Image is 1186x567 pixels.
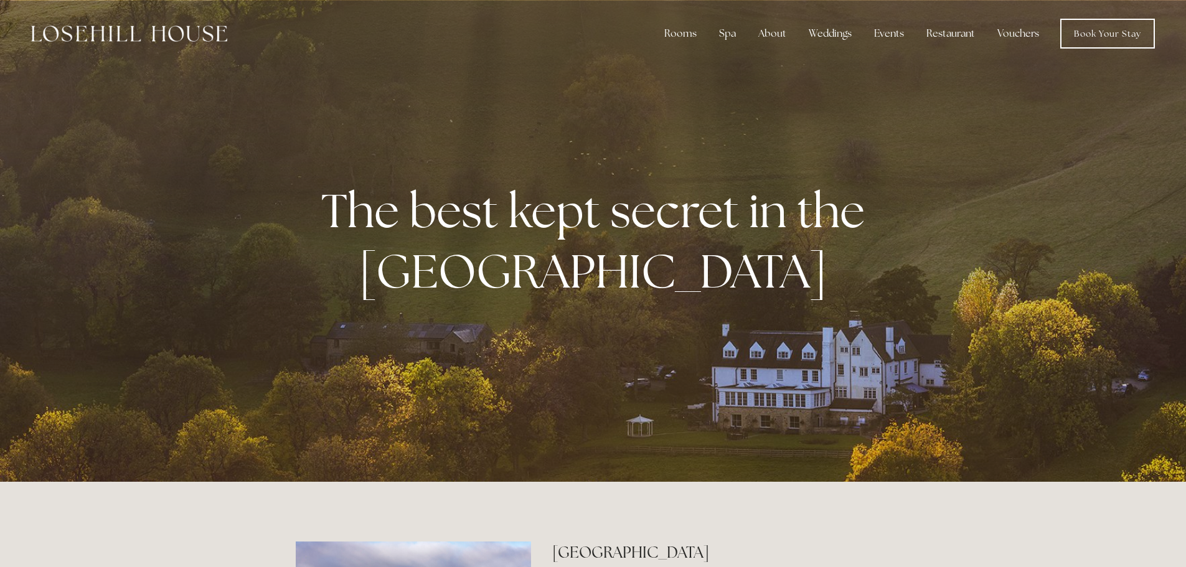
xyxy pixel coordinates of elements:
[987,21,1049,46] a: Vouchers
[654,21,707,46] div: Rooms
[321,180,875,302] strong: The best kept secret in the [GEOGRAPHIC_DATA]
[1060,19,1155,49] a: Book Your Stay
[748,21,796,46] div: About
[31,26,227,42] img: Losehill House
[916,21,985,46] div: Restaurant
[552,541,890,563] h2: [GEOGRAPHIC_DATA]
[799,21,862,46] div: Weddings
[864,21,914,46] div: Events
[709,21,746,46] div: Spa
